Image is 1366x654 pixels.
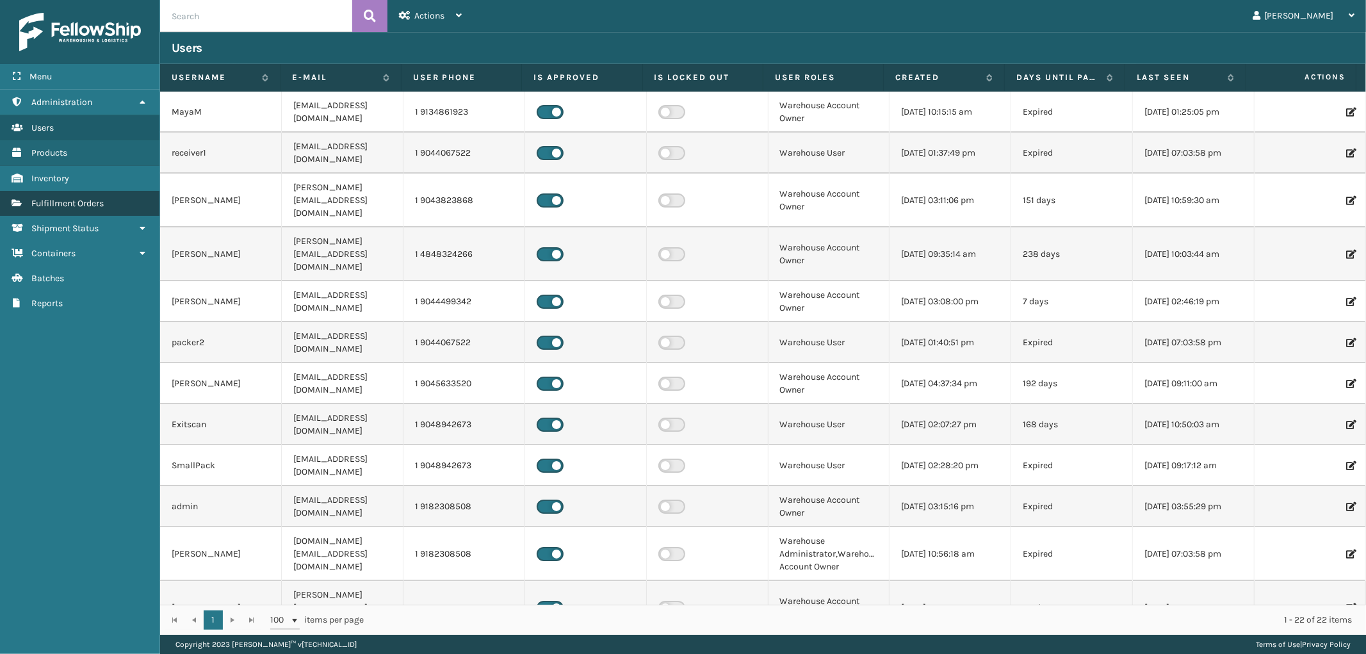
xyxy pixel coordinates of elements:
div: | [1256,635,1351,654]
td: 1 9134861923 [403,92,525,133]
td: [DATE] 07:03:58 pm [1133,322,1255,363]
td: [DATE] 01:25:05 pm [1133,92,1255,133]
td: 1 9048942673 [403,404,525,445]
td: [DATE] 07:03:58 pm [1133,527,1255,581]
td: [PERSON_NAME] [160,227,282,281]
td: Warehouse Administrator,Warehouse Account Owner [768,527,890,581]
td: [DATE] 03:55:29 pm [1133,486,1255,527]
td: Warehouse Account Owner [768,281,890,322]
td: Expired [1011,445,1133,486]
td: [DATE] 04:37:34 pm [890,363,1011,404]
i: Edit [1346,250,1354,259]
td: [PERSON_NAME] [160,174,282,227]
td: Warehouse User [768,445,890,486]
td: [PERSON_NAME][EMAIL_ADDRESS][DOMAIN_NAME] [282,581,403,635]
td: Warehouse User [768,133,890,174]
td: 1 9182308508 [403,486,525,527]
td: [EMAIL_ADDRESS][DOMAIN_NAME] [282,404,403,445]
a: Terms of Use [1256,640,1300,649]
span: Actions [1250,67,1353,88]
td: 1 9048942673 [403,445,525,486]
td: Expired [1011,322,1133,363]
td: [EMAIL_ADDRESS][DOMAIN_NAME] [282,445,403,486]
i: Edit [1346,603,1354,612]
td: [DATE] 02:28:20 pm [890,445,1011,486]
td: [DATE] 10:15:15 am [890,92,1011,133]
td: [DOMAIN_NAME][EMAIL_ADDRESS][DOMAIN_NAME] [282,527,403,581]
td: [DATE] 01:37:49 pm [890,133,1011,174]
i: Edit [1346,550,1354,559]
td: 1 9045633520 [403,363,525,404]
span: Fulfillment Orders [31,198,104,209]
td: [PERSON_NAME] [160,363,282,404]
td: Exitscan [160,404,282,445]
td: [DATE] 03:11:06 pm [890,174,1011,227]
i: Edit [1346,108,1354,117]
label: E-mail [292,72,376,83]
i: Edit [1346,420,1354,429]
td: 151 days [1011,174,1133,227]
td: receiver1 [160,133,282,174]
i: Edit [1346,379,1354,388]
i: Edit [1346,149,1354,158]
td: [PERSON_NAME] [160,581,282,635]
label: Days until password expires [1016,72,1100,83]
td: [DATE] 02:07:27 pm [890,404,1011,445]
span: items per page [270,610,364,630]
span: 100 [270,614,289,626]
td: [EMAIL_ADDRESS][DOMAIN_NAME] [282,92,403,133]
td: Warehouse Account Owner [768,581,890,635]
label: Is Locked Out [655,72,751,83]
label: Username [172,72,256,83]
td: [DATE] 09:35:14 am [890,227,1011,281]
span: Containers [31,248,76,259]
td: [DATE] 09:11:00 am [1133,363,1255,404]
td: [DATE] 03:08:00 pm [890,281,1011,322]
td: [DATE] 10:50:03 am [1133,404,1255,445]
td: 168 days [1011,404,1133,445]
td: [EMAIL_ADDRESS][DOMAIN_NAME] [282,322,403,363]
span: Products [31,147,67,158]
td: Warehouse Account Owner [768,486,890,527]
td: [EMAIL_ADDRESS][DOMAIN_NAME] [282,133,403,174]
div: 1 - 22 of 22 items [382,614,1352,626]
td: 1 9043823868 [403,174,525,227]
span: Shipment Status [31,223,99,234]
td: 1 9044067522 [403,133,525,174]
span: Inventory [31,173,69,184]
td: packer2 [160,322,282,363]
img: logo [19,13,141,51]
i: Edit [1346,196,1354,205]
td: [PERSON_NAME][EMAIL_ADDRESS][DOMAIN_NAME] [282,174,403,227]
td: [PERSON_NAME] [160,281,282,322]
i: Edit [1346,338,1354,347]
span: Administration [31,97,92,108]
span: Users [31,122,54,133]
a: Privacy Policy [1302,640,1351,649]
a: 1 [204,610,223,630]
td: SmallPack [160,445,282,486]
td: [DATE] 10:56:18 am [890,527,1011,581]
td: admin [160,486,282,527]
label: User Roles [775,72,872,83]
td: 1 4848324266 [403,227,525,281]
td: Warehouse Account Owner [768,227,890,281]
td: 1 9044067522 [403,322,525,363]
i: Edit [1346,297,1354,306]
p: Copyright 2023 [PERSON_NAME]™ v [TECHNICAL_ID] [175,635,357,654]
td: Expired [1011,527,1133,581]
td: [PERSON_NAME] [160,527,282,581]
label: Is Approved [533,72,630,83]
span: Actions [414,10,444,21]
td: [EMAIL_ADDRESS][DOMAIN_NAME] [282,363,403,404]
td: MayaM [160,92,282,133]
span: Batches [31,273,64,284]
td: [EMAIL_ADDRESS][DOMAIN_NAME] [282,281,403,322]
td: Warehouse User [768,404,890,445]
td: 7 days [1011,281,1133,322]
td: Expired [1011,133,1133,174]
td: [DATE] 02:46:19 pm [1133,281,1255,322]
td: [DATE] 07:03:58 pm [1133,133,1255,174]
span: Reports [31,298,63,309]
td: [DATE] 01:40:51 pm [890,322,1011,363]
